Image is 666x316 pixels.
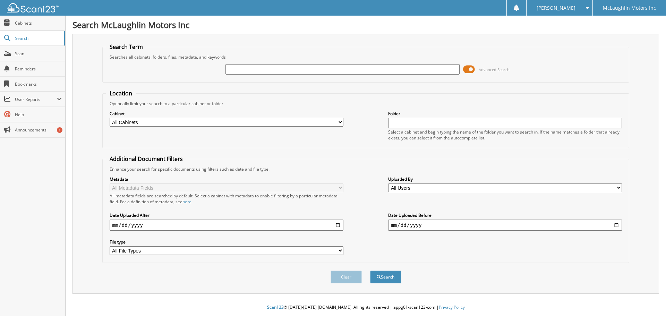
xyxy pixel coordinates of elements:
button: Clear [331,271,362,283]
button: Search [370,271,401,283]
h1: Search McLaughlin Motors Inc [72,19,659,31]
span: Advanced Search [479,67,510,72]
div: © [DATE]-[DATE] [DOMAIN_NAME]. All rights reserved | appg01-scan123-com | [66,299,666,316]
span: McLaughlin Motors Inc [603,6,656,10]
label: File type [110,239,343,245]
label: Metadata [110,176,343,182]
a: Privacy Policy [439,304,465,310]
span: User Reports [15,96,57,102]
span: Announcements [15,127,62,133]
label: Date Uploaded After [110,212,343,218]
span: Help [15,112,62,118]
input: end [388,220,622,231]
label: Cabinet [110,111,343,117]
label: Uploaded By [388,176,622,182]
span: Scan [15,51,62,57]
div: Enhance your search for specific documents using filters such as date and file type. [106,166,626,172]
span: Bookmarks [15,81,62,87]
a: here [182,199,191,205]
span: Reminders [15,66,62,72]
span: Scan123 [267,304,284,310]
span: Search [15,35,61,41]
legend: Search Term [106,43,146,51]
div: Searches all cabinets, folders, files, metadata, and keywords [106,54,626,60]
span: [PERSON_NAME] [537,6,575,10]
label: Folder [388,111,622,117]
label: Date Uploaded Before [388,212,622,218]
legend: Location [106,89,136,97]
div: Select a cabinet and begin typing the name of the folder you want to search in. If the name match... [388,129,622,141]
div: All metadata fields are searched by default. Select a cabinet with metadata to enable filtering b... [110,193,343,205]
div: Optionally limit your search to a particular cabinet or folder [106,101,626,106]
legend: Additional Document Filters [106,155,186,163]
div: 1 [57,127,62,133]
input: start [110,220,343,231]
img: scan123-logo-white.svg [7,3,59,12]
span: Cabinets [15,20,62,26]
